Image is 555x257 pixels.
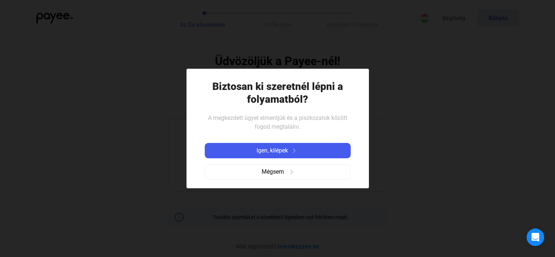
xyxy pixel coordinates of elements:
[257,146,288,155] span: Igen, kilépek
[290,148,298,153] img: arrow-right-white
[289,170,294,174] img: arrow-right-grey
[205,80,351,106] h1: Biztosan ki szeretnél lépni a folyamatból?
[205,143,351,158] button: Igen, kilépekarrow-right-white
[205,164,351,179] button: Mégsemarrow-right-grey
[527,228,544,246] div: Open Intercom Messenger
[262,167,284,176] span: Mégsem
[208,114,347,130] span: A megkezdett ügyet elmentjük és a piszkozatok között fogod megtalálni.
